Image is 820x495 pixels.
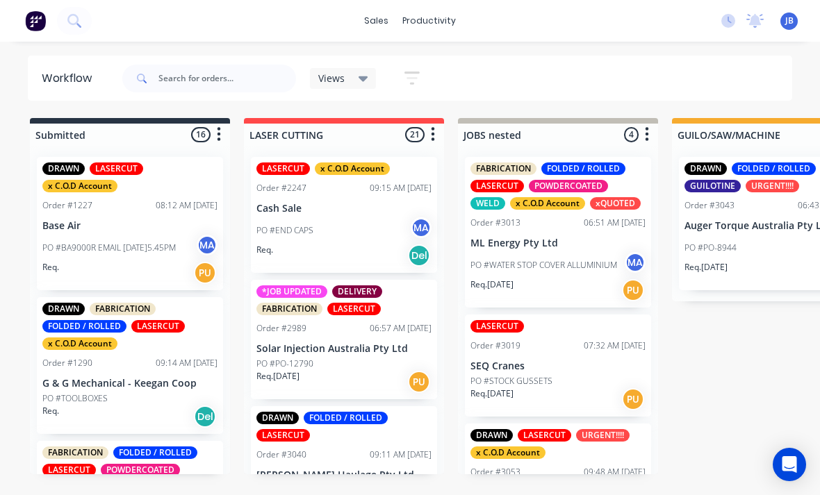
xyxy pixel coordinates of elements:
[197,235,218,255] div: MA
[42,464,96,476] div: LASERCUT
[470,387,514,400] p: Req. [DATE]
[470,466,520,478] div: Order #3053
[622,388,644,410] div: PU
[327,303,381,315] div: LASERCUT
[370,322,432,335] div: 06:57 AM [DATE]
[470,446,546,459] div: x C.O.D Account
[408,244,430,267] div: Del
[256,429,310,442] div: LASERCUT
[42,446,108,459] div: FABRICATION
[470,278,514,291] p: Req. [DATE]
[42,405,59,417] p: Req.
[256,244,273,256] p: Req.
[318,71,345,85] span: Views
[256,203,432,215] p: Cash Sale
[465,314,651,417] div: LASERCUTOrder #301907:32 AM [DATE]SEQ CranesPO #STOCK GUSSETSReq.[DATE]PU
[395,10,463,31] div: productivity
[470,429,513,442] div: DRAWN
[370,182,432,194] div: 09:15 AM [DATE]
[684,180,741,192] div: GUILOTINE
[42,242,176,254] p: PO #BA9000R EMAIL [DATE]5.45PM
[332,285,382,298] div: DELIVERY
[785,15,794,27] span: JB
[684,199,735,212] div: Order #3043
[131,320,185,333] div: LASERCUT
[251,280,437,399] div: *JOB UPDATEDDELIVERYFABRICATIONLASERCUTOrder #298906:57 AM [DATE]Solar Injection Australia Pty Lt...
[541,162,625,175] div: FOLDED / ROLLED
[42,337,117,350] div: x C.O.D Account
[470,217,520,229] div: Order #3013
[357,10,395,31] div: sales
[470,339,520,352] div: Order #3019
[42,261,59,274] p: Req.
[256,370,300,383] p: Req. [DATE]
[470,180,524,192] div: LASERCUT
[256,469,432,481] p: [PERSON_NAME] Haulage Pty Ltd
[773,448,806,481] div: Open Intercom Messenger
[411,217,432,238] div: MA
[732,162,816,175] div: FOLDED / ROLLED
[156,199,218,212] div: 08:12 AM [DATE]
[101,464,180,476] div: POWDERCOATED
[251,157,437,273] div: LASERCUTx C.O.D AccountOrder #224709:15 AM [DATE]Cash SalePO #END CAPSMAReq.Del
[156,357,218,369] div: 09:14 AM [DATE]
[37,157,223,290] div: DRAWNLASERCUTx C.O.D AccountOrder #122708:12 AM [DATE]Base AirPO #BA9000R EMAIL [DATE]5.45PMMAReq.PU
[470,197,505,210] div: WELD
[470,259,617,271] p: PO #WATER STOP COVER ALLUMINIUM
[90,162,143,175] div: LASERCUT
[256,343,432,355] p: Solar Injection Australia Pty Ltd
[194,262,216,284] div: PU
[470,162,536,175] div: FABRICATION
[42,303,85,315] div: DRAWN
[256,358,313,370] p: PO #PO-12790
[256,448,306,461] div: Order #3040
[158,65,296,92] input: Search for orders...
[42,162,85,175] div: DRAWN
[256,182,306,194] div: Order #2247
[370,448,432,461] div: 09:11 AM [DATE]
[42,357,92,369] div: Order #1290
[518,429,571,442] div: LASERCUT
[684,261,728,274] p: Req. [DATE]
[625,252,646,273] div: MA
[256,162,310,175] div: LASERCUT
[42,320,126,333] div: FOLDED / ROLLED
[256,412,299,424] div: DRAWN
[470,237,646,249] p: ML Energy Pty Ltd
[37,297,223,434] div: DRAWNFABRICATIONFOLDED / ROLLEDLASERCUTx C.O.D AccountOrder #129009:14 AM [DATE]G & G Mechanical ...
[256,322,306,335] div: Order #2989
[510,197,585,210] div: x C.O.D Account
[42,392,108,405] p: PO #TOOLBOXES
[684,242,737,254] p: PO #PO-8944
[90,303,156,315] div: FABRICATION
[256,224,313,237] p: PO #END CAPS
[42,180,117,192] div: x C.O.D Account
[256,285,327,298] div: *JOB UPDATED
[25,10,46,31] img: Factory
[42,220,218,232] p: Base Air
[304,412,388,424] div: FOLDED / ROLLED
[315,162,390,175] div: x C.O.D Account
[470,360,646,372] p: SEQ Cranes
[408,371,430,393] div: PU
[42,199,92,212] div: Order #1227
[590,197,641,210] div: xQUOTED
[576,429,630,442] div: URGENT!!!!
[684,162,727,175] div: DRAWN
[584,217,646,229] div: 06:51 AM [DATE]
[42,70,99,87] div: Workflow
[746,180,799,192] div: URGENT!!!!
[470,320,524,333] div: LASERCUT
[256,303,322,315] div: FABRICATION
[194,405,216,428] div: Del
[584,466,646,478] div: 09:48 AM [DATE]
[42,378,218,389] p: G & G Mechanical - Keegan Coop
[465,157,651,308] div: FABRICATIONFOLDED / ROLLEDLASERCUTPOWDERCOATEDWELDx C.O.D AccountxQUOTEDOrder #301306:51 AM [DATE...
[113,446,197,459] div: FOLDED / ROLLED
[622,279,644,301] div: PU
[529,180,608,192] div: POWDERCOATED
[584,339,646,352] div: 07:32 AM [DATE]
[470,375,552,387] p: PO #STOCK GUSSETS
